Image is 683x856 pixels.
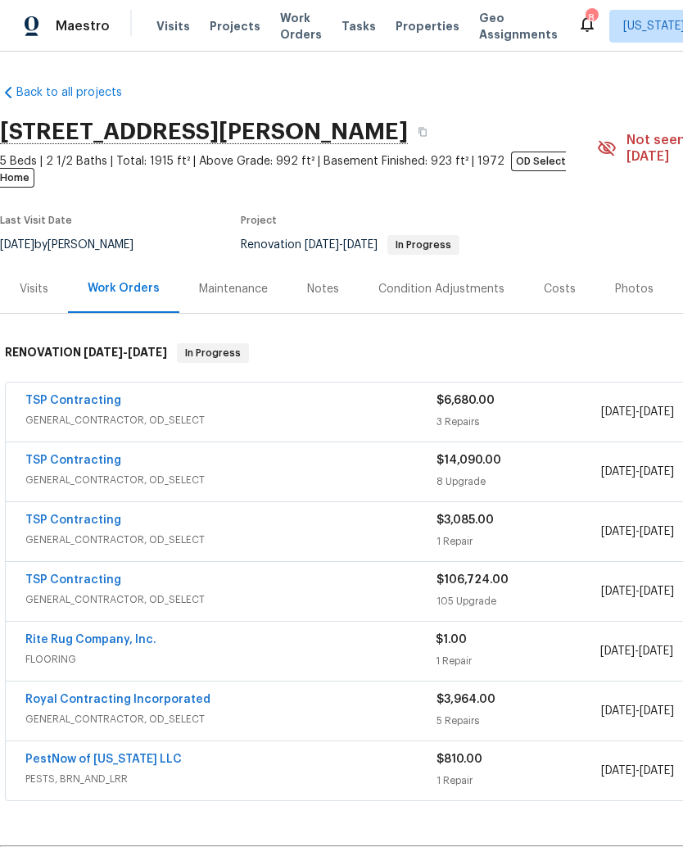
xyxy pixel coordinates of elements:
[436,653,599,669] div: 1 Repair
[210,18,260,34] span: Projects
[436,414,601,430] div: 3 Repairs
[436,754,482,765] span: $810.00
[436,574,509,586] span: $106,724.00
[601,526,636,537] span: [DATE]
[601,763,674,779] span: -
[241,215,277,225] span: Project
[25,771,436,787] span: PESTS, BRN_AND_LRR
[436,694,495,705] span: $3,964.00
[436,455,501,466] span: $14,090.00
[88,280,160,297] div: Work Orders
[479,10,558,43] span: Geo Assignments
[56,18,110,34] span: Maestro
[640,526,674,537] span: [DATE]
[436,772,601,789] div: 1 Repair
[640,406,674,418] span: [DATE]
[601,406,636,418] span: [DATE]
[25,395,121,406] a: TSP Contracting
[436,395,495,406] span: $6,680.00
[640,466,674,478] span: [DATE]
[601,464,674,480] span: -
[408,117,437,147] button: Copy Address
[280,10,322,43] span: Work Orders
[128,346,167,358] span: [DATE]
[25,514,121,526] a: TSP Contracting
[25,455,121,466] a: TSP Contracting
[25,634,156,645] a: Rite Rug Company, Inc.
[600,645,635,657] span: [DATE]
[601,703,674,719] span: -
[156,18,190,34] span: Visits
[84,346,123,358] span: [DATE]
[436,514,494,526] span: $3,085.00
[5,343,167,363] h6: RENOVATION
[601,586,636,597] span: [DATE]
[20,281,48,297] div: Visits
[601,583,674,600] span: -
[199,281,268,297] div: Maintenance
[25,591,436,608] span: GENERAL_CONTRACTOR, OD_SELECT
[601,705,636,717] span: [DATE]
[436,713,601,729] div: 5 Repairs
[179,345,247,361] span: In Progress
[601,466,636,478] span: [DATE]
[436,593,601,609] div: 105 Upgrade
[378,281,504,297] div: Condition Adjustments
[640,586,674,597] span: [DATE]
[601,765,636,777] span: [DATE]
[436,473,601,490] div: 8 Upgrade
[341,20,376,32] span: Tasks
[640,765,674,777] span: [DATE]
[601,523,674,540] span: -
[436,634,467,645] span: $1.00
[25,532,436,548] span: GENERAL_CONTRACTOR, OD_SELECT
[25,651,436,668] span: FLOORING
[305,239,378,251] span: -
[639,645,673,657] span: [DATE]
[343,239,378,251] span: [DATE]
[586,10,597,26] div: 8
[25,694,210,705] a: Royal Contracting Incorporated
[305,239,339,251] span: [DATE]
[600,643,673,659] span: -
[25,574,121,586] a: TSP Contracting
[84,346,167,358] span: -
[615,281,654,297] div: Photos
[640,705,674,717] span: [DATE]
[396,18,459,34] span: Properties
[436,533,601,550] div: 1 Repair
[25,754,182,765] a: PestNow of [US_STATE] LLC
[544,281,576,297] div: Costs
[307,281,339,297] div: Notes
[241,239,459,251] span: Renovation
[25,711,436,727] span: GENERAL_CONTRACTOR, OD_SELECT
[25,412,436,428] span: GENERAL_CONTRACTOR, OD_SELECT
[601,404,674,420] span: -
[25,472,436,488] span: GENERAL_CONTRACTOR, OD_SELECT
[389,240,458,250] span: In Progress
